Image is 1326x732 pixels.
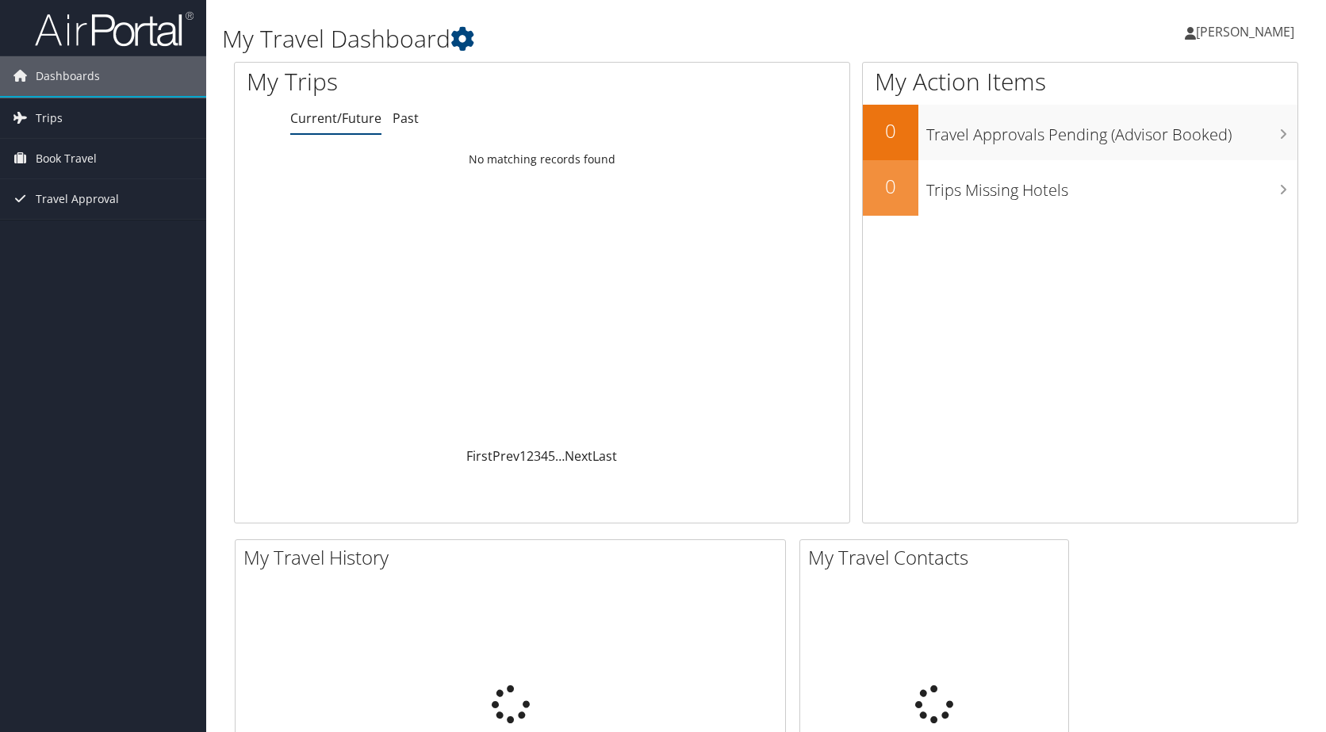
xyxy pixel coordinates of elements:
h2: My Travel History [243,544,785,571]
h3: Travel Approvals Pending (Advisor Booked) [926,116,1297,146]
a: [PERSON_NAME] [1185,8,1310,56]
a: 1 [519,447,527,465]
img: airportal-logo.png [35,10,194,48]
a: Past [393,109,419,127]
h1: My Action Items [863,65,1297,98]
h3: Trips Missing Hotels [926,171,1297,201]
h2: 0 [863,117,918,144]
a: Last [592,447,617,465]
span: Travel Approval [36,179,119,219]
a: Current/Future [290,109,381,127]
h2: My Travel Contacts [808,544,1068,571]
a: Prev [492,447,519,465]
a: 3 [534,447,541,465]
td: No matching records found [235,145,849,174]
span: Dashboards [36,56,100,96]
a: 5 [548,447,555,465]
a: 2 [527,447,534,465]
span: … [555,447,565,465]
a: 0Trips Missing Hotels [863,160,1297,216]
span: [PERSON_NAME] [1196,23,1294,40]
span: Book Travel [36,139,97,178]
span: Trips [36,98,63,138]
h1: My Travel Dashboard [222,22,948,56]
a: 0Travel Approvals Pending (Advisor Booked) [863,105,1297,160]
a: 4 [541,447,548,465]
a: Next [565,447,592,465]
a: First [466,447,492,465]
h2: 0 [863,173,918,200]
h1: My Trips [247,65,581,98]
